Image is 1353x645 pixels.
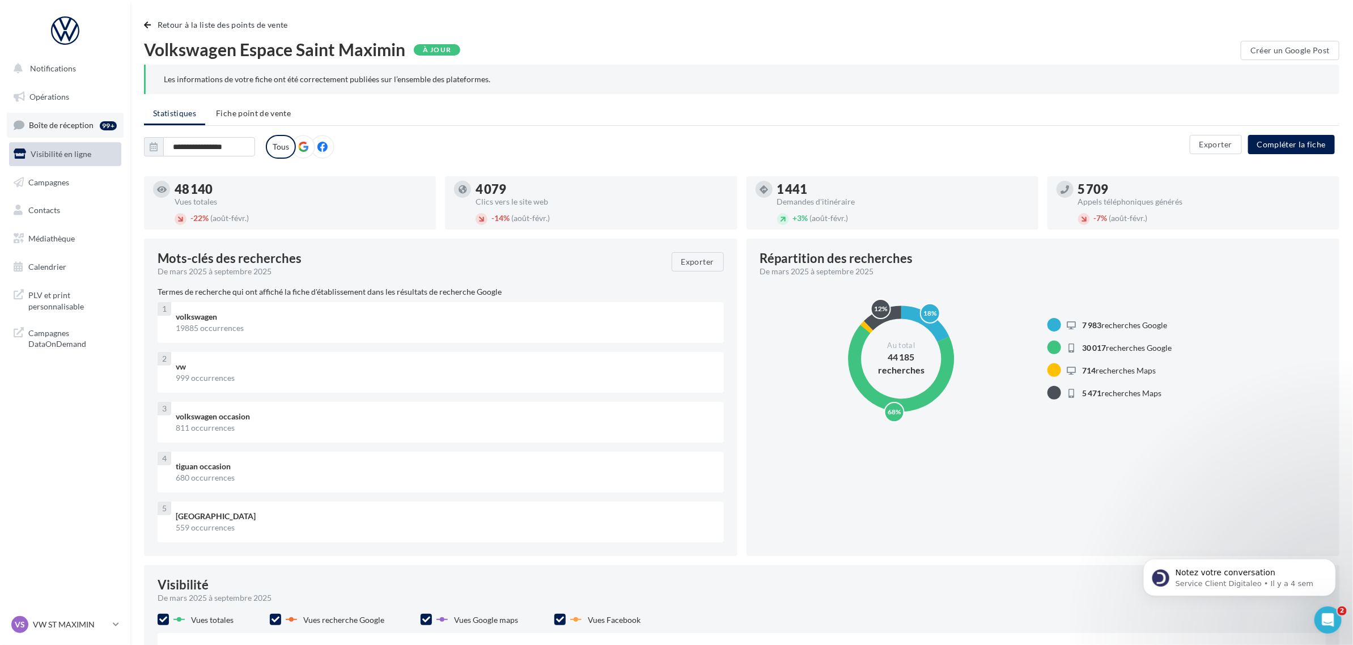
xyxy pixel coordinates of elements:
span: 30 017 [1083,343,1106,353]
div: De mars 2025 à septembre 2025 [760,266,1317,277]
p: VW ST MAXIMIN [33,619,108,630]
div: 811 occurrences [176,422,715,434]
span: + [793,213,798,223]
div: Clics vers le site web [476,198,728,206]
div: 559 occurrences [176,522,715,533]
div: tiguan occasion [176,461,715,472]
span: Opérations [29,92,69,101]
a: Campagnes [7,171,124,194]
span: Médiathèque [28,234,75,243]
div: 1 [158,302,171,316]
a: Boîte de réception99+ [7,113,124,137]
div: Demandes d'itinéraire [777,198,1029,206]
div: 680 occurrences [176,472,715,483]
a: Visibilité en ligne [7,142,124,166]
div: Visibilité [158,579,209,591]
span: Campagnes DataOnDemand [28,325,117,350]
span: 14% [491,213,510,223]
div: Les informations de votre fiche ont été correctement publiées sur l’ensemble des plateformes. [164,74,1321,85]
div: 99+ [100,121,117,130]
span: Retour à la liste des points de vente [158,20,288,29]
a: VS VW ST MAXIMIN [9,614,121,635]
span: recherches Maps [1083,388,1162,398]
span: Campagnes [28,177,69,186]
span: Notifications [30,63,76,73]
span: 7 983 [1083,320,1102,330]
span: Visibilité en ligne [31,149,91,159]
div: De mars 2025 à septembre 2025 [158,592,1251,604]
span: - [190,213,193,223]
div: 2 [158,352,171,366]
button: Exporter [672,252,724,271]
span: 22% [190,213,209,223]
div: volkswagen occasion [176,411,715,422]
span: (août-févr.) [511,213,550,223]
div: 48 140 [175,183,427,196]
span: Fiche point de vente [216,108,291,118]
div: 4 [158,452,171,465]
span: recherches Maps [1083,366,1156,375]
span: Boîte de réception [29,120,94,130]
a: Médiathèque [7,227,124,251]
div: 19885 occurrences [176,322,715,334]
p: Termes de recherche qui ont affiché la fiche d'établissement dans les résultats de recherche Google [158,286,724,298]
button: Retour à la liste des points de vente [144,18,292,32]
button: Exporter [1190,135,1242,154]
span: VS [15,619,25,630]
span: Mots-clés des recherches [158,252,302,265]
div: De mars 2025 à septembre 2025 [158,266,663,277]
a: PLV et print personnalisable [7,283,124,316]
div: Répartition des recherches [760,252,913,265]
span: Calendrier [28,262,66,271]
span: - [491,213,494,223]
div: Appels téléphoniques générés [1078,198,1330,206]
span: (août-févr.) [210,213,249,223]
div: volkswagen [176,311,715,322]
iframe: Intercom live chat [1314,606,1342,634]
div: Vues totales [175,198,427,206]
button: Notifications [7,57,119,80]
div: 3 [158,402,171,415]
span: 5 471 [1083,388,1102,398]
span: (août-févr.) [1109,213,1148,223]
div: 4 079 [476,183,728,196]
span: 714 [1083,366,1096,375]
label: Tous [266,135,296,159]
span: Vues recherche Google [303,615,384,625]
span: Vues totales [191,615,234,625]
a: Opérations [7,85,124,109]
span: - [1094,213,1097,223]
span: 2 [1338,606,1347,616]
div: 1 441 [777,183,1029,196]
span: (août-févr.) [810,213,849,223]
a: Contacts [7,198,124,222]
div: vw [176,361,715,372]
div: 999 occurrences [176,372,715,384]
a: Campagnes DataOnDemand [7,321,124,354]
a: Compléter la fiche [1244,139,1339,148]
button: Compléter la fiche [1248,135,1335,154]
div: [GEOGRAPHIC_DATA] [176,511,715,522]
div: 5 [158,502,171,515]
iframe: Intercom notifications message [1126,535,1353,614]
div: À jour [414,44,460,56]
button: Créer un Google Post [1241,41,1339,60]
span: recherches Google [1083,320,1168,330]
span: 3% [793,213,808,223]
div: 5 709 [1078,183,1330,196]
a: Calendrier [7,255,124,279]
span: Vues Facebook [588,615,641,625]
span: PLV et print personnalisable [28,287,117,312]
span: Volkswagen Espace Saint Maximin [144,41,405,58]
span: recherches Google [1083,343,1172,353]
span: 7% [1094,213,1108,223]
span: Vues Google maps [454,615,518,625]
span: Contacts [28,205,60,215]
